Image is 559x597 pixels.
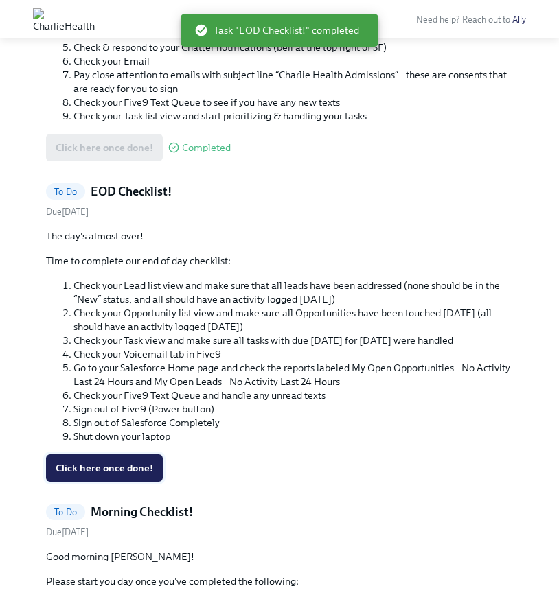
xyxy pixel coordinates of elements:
li: Sign out of Salesforce Completely [73,416,513,430]
p: Good morning [PERSON_NAME]! [46,550,513,563]
span: Tuesday, September 2nd 2025, 2:30 am [46,207,89,217]
button: Click here once done! [46,454,163,482]
li: Check your Lead list view and make sure that all leads have been addressed (none should be in the... [73,279,513,306]
li: Check your Task view and make sure all tasks with due [DATE] for [DATE] were handled [73,333,513,347]
a: To DoMorning Checklist!Due[DATE] [46,504,513,539]
p: Time to complete our end of day checklist: [46,254,513,268]
img: CharlieHealth [33,8,95,30]
span: Click here once done! [56,461,153,475]
li: Check your Opportunity list view and make sure all Opportunities have been touched [DATE] (all sh... [73,306,513,333]
span: Task "EOD Checklist!" completed [194,23,359,37]
span: Need help? Reach out to [416,14,526,25]
li: Check your Voicemail tab in Five9 [73,347,513,361]
li: Check & respond to your Chatter notifications (bell at the top right of SF) [73,40,513,54]
li: Check your Email [73,54,513,68]
span: Completed [182,143,231,153]
span: To Do [46,187,85,197]
span: To Do [46,507,85,517]
li: Sign out of Five9 (Power button) [73,402,513,416]
span: Tuesday, September 2nd 2025, 7:40 am [46,527,89,537]
li: Check your Five9 Text Queue to see if you have any new texts [73,95,513,109]
li: Check your Task list view and start prioritizing & handling your tasks [73,109,513,123]
a: To DoEOD Checklist!Due[DATE] [46,183,513,218]
h5: Morning Checklist! [91,504,193,520]
p: The day's almost over! [46,229,513,243]
p: Please start you day once you've completed the following: [46,574,513,588]
h5: EOD Checklist! [91,183,172,200]
li: Go to your Salesforce Home page and check the reports labeled My Open Opportunities - No Activity... [73,361,513,388]
li: Check your Five9 Text Queue and handle any unread texts [73,388,513,402]
li: Shut down your laptop [73,430,513,443]
li: Pay close attention to emails with subject line “Charlie Health Admissions” - these are consents ... [73,68,513,95]
a: Ally [512,14,526,25]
